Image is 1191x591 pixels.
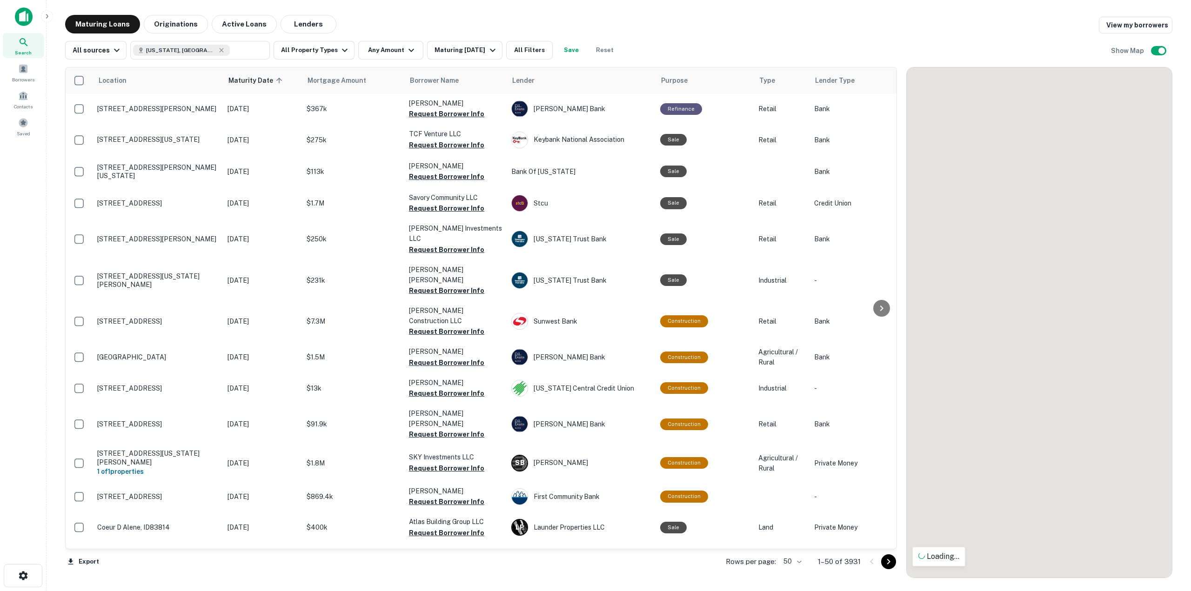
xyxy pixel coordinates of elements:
[907,67,1172,578] div: 0 0
[307,198,400,208] p: $1.7M
[511,416,651,432] div: [PERSON_NAME] Bank
[302,67,404,93] th: Mortgage Amount
[307,234,400,244] p: $250k
[758,453,805,473] p: Agricultural / Rural
[758,383,805,393] p: Industrial
[815,75,855,86] span: Lender Type
[409,129,502,139] p: TCF Venture LLC
[409,161,502,171] p: [PERSON_NAME]
[409,139,484,151] button: Request Borrower Info
[97,523,218,531] p: Coeur D Alene, ID83814
[660,491,708,502] div: This loan purpose was for construction
[515,523,524,532] p: L P
[1144,487,1191,531] iframe: Chat Widget
[409,98,502,108] p: [PERSON_NAME]
[758,234,805,244] p: Retail
[818,556,861,567] p: 1–50 of 3931
[307,104,400,114] p: $367k
[409,265,502,285] p: [PERSON_NAME] [PERSON_NAME]
[97,135,218,144] p: [STREET_ADDRESS][US_STATE]
[556,41,586,60] button: Save your search to get updates of matches that match your search criteria.
[660,315,708,327] div: This loan purpose was for construction
[759,75,775,86] span: Type
[435,45,498,56] div: Maturing [DATE]
[810,67,893,93] th: Lender Type
[358,41,423,60] button: Any Amount
[97,317,218,325] p: [STREET_ADDRESS]
[660,103,702,115] div: This loan purpose was for refinancing
[409,171,484,182] button: Request Borrower Info
[758,316,805,326] p: Retail
[15,7,33,26] img: capitalize-icon.png
[427,41,502,60] button: Maturing [DATE]
[511,166,651,177] p: Bank Of [US_STATE]
[73,45,122,56] div: All sources
[511,195,651,212] div: Stcu
[410,75,459,86] span: Borrower Name
[814,234,889,244] p: Bank
[814,275,889,286] p: -
[307,352,400,362] p: $1.5M
[3,60,44,85] a: Borrowers
[409,548,502,558] p: Ndawng Zack
[14,103,33,110] span: Contacts
[511,272,651,289] div: [US_STATE] Trust Bank
[281,15,336,33] button: Lenders
[227,104,297,114] p: [DATE]
[144,15,208,33] button: Originations
[308,75,378,86] span: Mortgage Amount
[758,198,805,208] p: Retail
[307,275,400,286] p: $231k
[758,522,805,532] p: Land
[274,41,355,60] button: All Property Types
[93,67,223,93] th: Location
[511,313,651,330] div: Sunwest Bank
[409,527,484,538] button: Request Borrower Info
[660,166,687,177] div: Sale
[512,101,528,117] img: picture
[409,357,484,368] button: Request Borrower Info
[661,75,688,86] span: Purpose
[307,458,400,468] p: $1.8M
[12,76,34,83] span: Borrowers
[512,313,528,329] img: picture
[97,492,218,501] p: [STREET_ADDRESS]
[660,274,687,286] div: Sale
[511,455,651,471] div: [PERSON_NAME]
[97,163,218,180] p: [STREET_ADDRESS][PERSON_NAME][US_STATE]
[660,382,708,394] div: This loan purpose was for construction
[590,41,620,60] button: Reset
[307,135,400,145] p: $275k
[511,488,651,505] div: First Community Bank
[227,491,297,502] p: [DATE]
[918,551,959,562] p: Loading...
[814,198,889,208] p: Credit Union
[223,67,302,93] th: Maturity Date
[660,522,687,533] div: Sale
[409,346,502,357] p: [PERSON_NAME]
[228,75,285,86] span: Maturity Date
[512,416,528,432] img: picture
[97,449,218,466] p: [STREET_ADDRESS][US_STATE][PERSON_NAME]
[3,114,44,139] a: Saved
[227,198,297,208] p: [DATE]
[65,15,140,33] button: Maturing Loans
[3,87,44,112] a: Contacts
[227,352,297,362] p: [DATE]
[507,67,656,93] th: Lender
[814,458,889,468] p: Private Money
[814,491,889,502] p: -
[307,419,400,429] p: $91.9k
[97,272,218,289] p: [STREET_ADDRESS][US_STATE][PERSON_NAME]
[409,193,502,203] p: Savory Community LLC
[881,554,896,569] button: Go to next page
[97,199,218,207] p: [STREET_ADDRESS]
[660,197,687,209] div: Sale
[512,75,535,86] span: Lender
[409,244,484,255] button: Request Borrower Info
[512,132,528,148] img: picture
